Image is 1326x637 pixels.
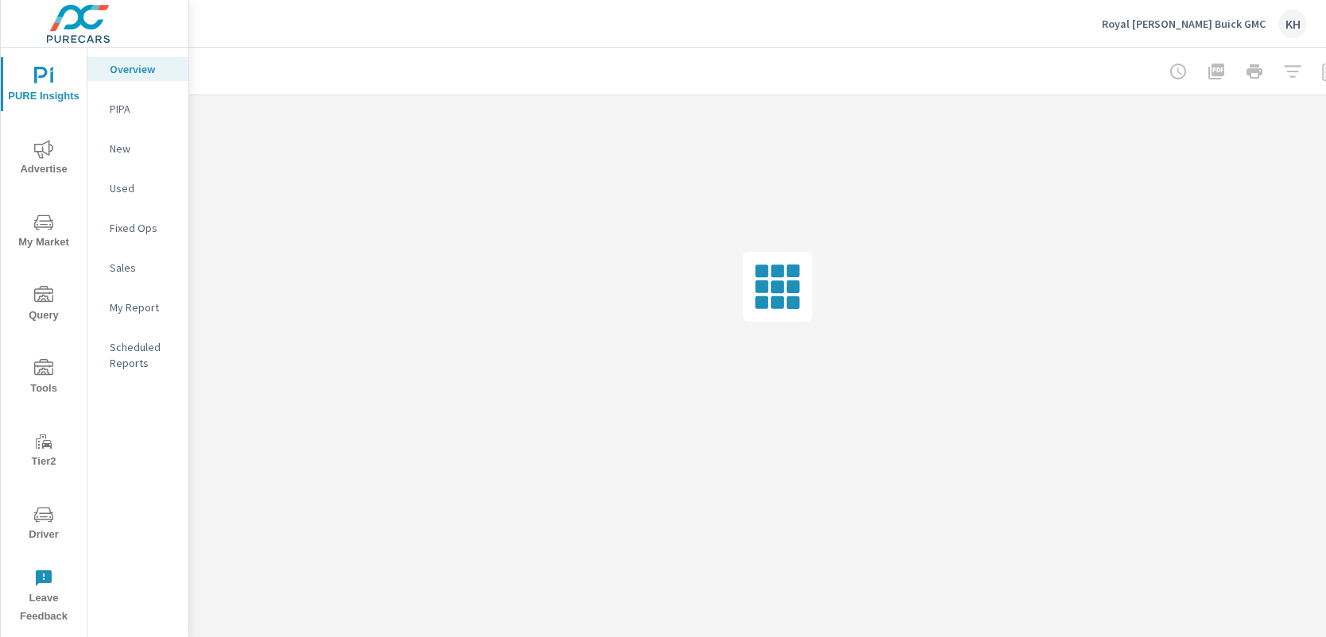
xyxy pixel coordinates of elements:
p: Fixed Ops [110,220,176,236]
p: Used [110,180,176,196]
span: Driver [6,505,82,544]
span: Leave Feedback [6,569,82,626]
p: Overview [110,61,176,77]
div: nav menu [1,48,87,632]
div: KH [1278,10,1307,38]
p: PIPA [110,101,176,117]
div: PIPA [87,97,188,121]
div: Scheduled Reports [87,335,188,375]
span: PURE Insights [6,67,82,106]
span: Tools [6,359,82,398]
p: Royal [PERSON_NAME] Buick GMC [1102,17,1266,31]
span: Advertise [6,140,82,179]
span: Tier2 [6,432,82,471]
p: My Report [110,299,176,315]
div: Fixed Ops [87,216,188,240]
span: Query [6,286,82,325]
div: New [87,137,188,160]
p: Sales [110,260,176,276]
div: Sales [87,256,188,280]
p: New [110,141,176,156]
div: My Report [87,295,188,319]
p: Scheduled Reports [110,339,176,371]
div: Overview [87,57,188,81]
span: My Market [6,213,82,252]
div: Used [87,176,188,200]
